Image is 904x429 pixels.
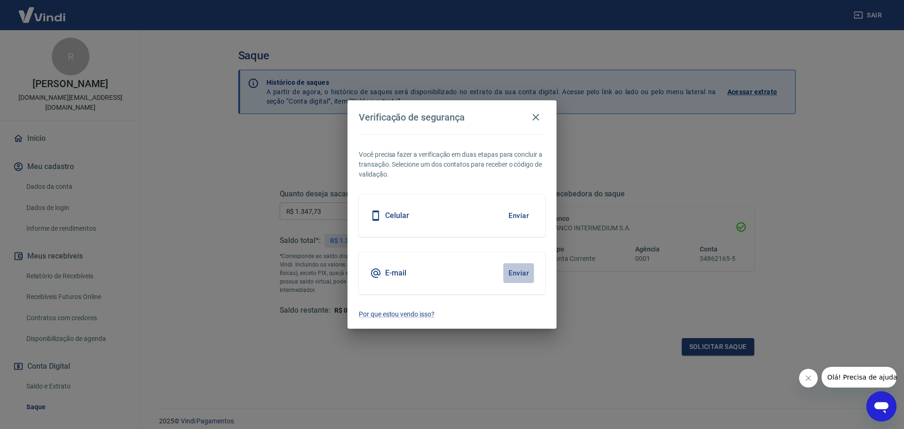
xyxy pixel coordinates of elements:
[866,391,896,421] iframe: Botão para abrir a janela de mensagens
[822,367,896,388] iframe: Mensagem da empresa
[359,150,545,179] p: Você precisa fazer a verificação em duas etapas para concluir a transação. Selecione um dos conta...
[385,268,406,278] h5: E-mail
[359,112,465,123] h4: Verificação de segurança
[6,7,79,14] span: Olá! Precisa de ajuda?
[799,369,818,388] iframe: Fechar mensagem
[359,309,545,319] a: Por que estou vendo isso?
[503,206,534,226] button: Enviar
[385,211,409,220] h5: Celular
[503,263,534,283] button: Enviar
